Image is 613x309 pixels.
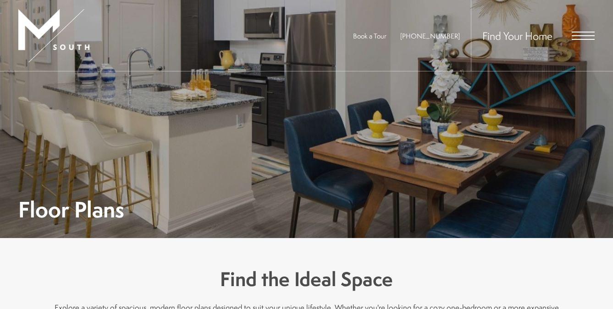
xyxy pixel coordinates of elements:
h3: Find the Ideal Space [55,266,559,293]
span: [PHONE_NUMBER] [400,31,460,41]
h1: Floor Plans [18,199,124,220]
button: Open Menu [572,32,595,40]
a: Find Your Home [482,28,552,43]
img: MSouth [18,9,89,62]
a: Call Us at 813-570-8014 [400,31,460,41]
a: Book a Tour [353,31,387,41]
